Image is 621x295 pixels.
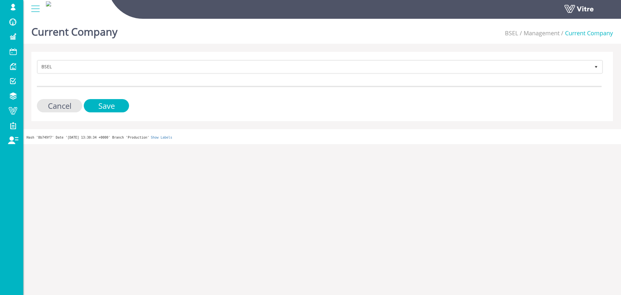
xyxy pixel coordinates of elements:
a: Show Labels [151,136,172,139]
h1: Current Company [31,16,117,44]
span: BSEL [38,61,590,73]
input: Save [84,99,129,112]
a: BSEL [505,29,518,37]
li: Current Company [560,29,613,38]
input: Cancel [37,99,82,112]
span: Hash '8b749f7' Date '[DATE] 13:30:34 +0000' Branch 'Production' [27,136,149,139]
li: Management [518,29,560,38]
img: 55efda6e-5db1-4d06-9567-88fa1479df0d.jpg [46,1,51,6]
span: select [590,61,602,73]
